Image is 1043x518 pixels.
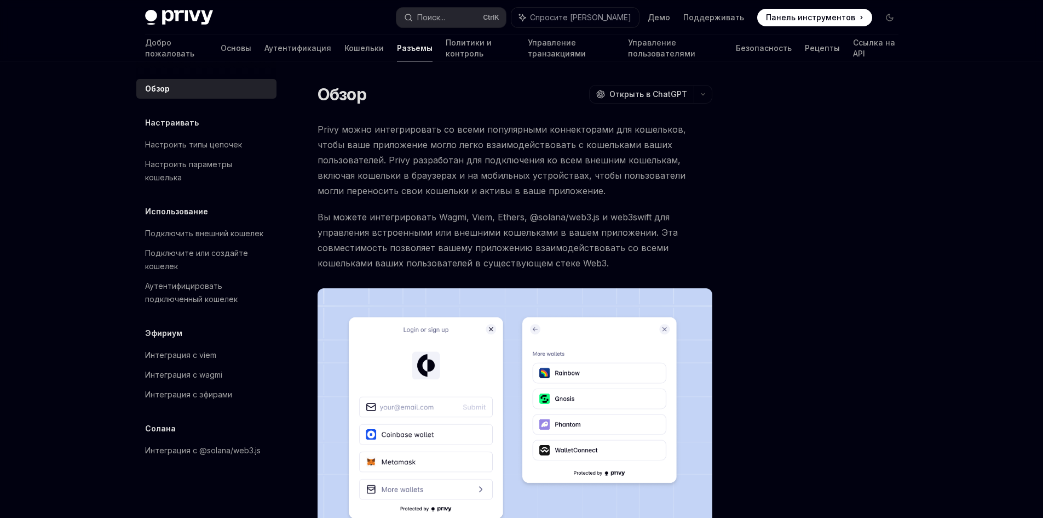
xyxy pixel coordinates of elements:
a: Демо [648,12,670,23]
button: Поиск...CtrlK [396,8,506,27]
font: Обзор [318,84,366,104]
font: Настраивать [145,118,199,127]
font: Ссылка на API [853,38,895,58]
font: Аутентифицировать подключенный кошелек [145,281,238,304]
a: Рецепты [805,35,840,61]
button: Открыть в ChatGPT [589,85,694,104]
a: Интеграция с эфирами [136,385,276,405]
font: Настроить типы цепочек [145,140,242,149]
a: Основы [221,35,251,61]
a: Настроить типы цепочек [136,135,276,155]
a: Панель инструментов [757,9,872,26]
font: Спросите [PERSON_NAME] [530,13,631,22]
a: Безопасность [736,35,792,61]
font: Открыть в ChatGPT [609,89,687,99]
a: Ссылка на API [853,35,898,61]
a: Разъемы [397,35,433,61]
font: Поиск... [417,13,445,22]
a: Интеграция с viem [136,345,276,365]
font: Эфириум [145,328,182,338]
font: Использование [145,207,208,216]
a: Политики и контроль [446,35,515,61]
font: Кошельки [344,43,384,53]
img: темный логотип [145,10,213,25]
a: Добро пожаловать [145,35,208,61]
a: Управление пользователями [628,35,723,61]
a: Подключите или создайте кошелек [136,243,276,276]
font: Privy можно интегрировать со всеми популярными коннекторами для кошельков, чтобы ваше приложение ... [318,124,686,196]
font: Политики и контроль [446,38,492,58]
a: Аутентифицировать подключенный кошелек [136,276,276,309]
font: Разъемы [397,43,433,53]
font: Безопасность [736,43,792,53]
a: Обзор [136,79,276,99]
font: Интеграция с эфирами [145,390,232,399]
a: Подключить внешний кошелек [136,224,276,243]
button: Включить темный режим [881,9,898,26]
a: Настроить параметры кошелька [136,155,276,187]
font: Интеграция с @solana/web3.js [145,446,261,455]
a: Управление транзакциями [528,35,615,61]
font: Управление пользователями [628,38,695,58]
a: Поддерживать [683,12,744,23]
font: Аутентификация [264,43,331,53]
font: Поддерживать [683,13,744,22]
font: Управление транзакциями [528,38,586,58]
a: Аутентификация [264,35,331,61]
font: Интеграция с wagmi [145,370,222,379]
font: Обзор [145,84,170,93]
font: Настроить параметры кошелька [145,160,232,182]
font: Подключите или создайте кошелек [145,248,248,271]
font: Подключить внешний кошелек [145,229,263,238]
font: Вы можете интегрировать Wagmi, Viem, Ethers, @solana/web3.js и web3swift для управления встроенны... [318,212,678,269]
font: K [494,13,499,21]
font: Добро пожаловать [145,38,194,58]
font: Интеграция с viem [145,350,216,360]
a: Интеграция с wagmi [136,365,276,385]
font: Панель инструментов [766,13,855,22]
font: Ctrl [483,13,494,21]
font: Рецепты [805,43,840,53]
a: Кошельки [344,35,384,61]
a: Интеграция с @solana/web3.js [136,441,276,460]
button: Спросите [PERSON_NAME] [511,8,639,27]
font: Демо [648,13,670,22]
font: Основы [221,43,251,53]
font: Солана [145,424,176,433]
